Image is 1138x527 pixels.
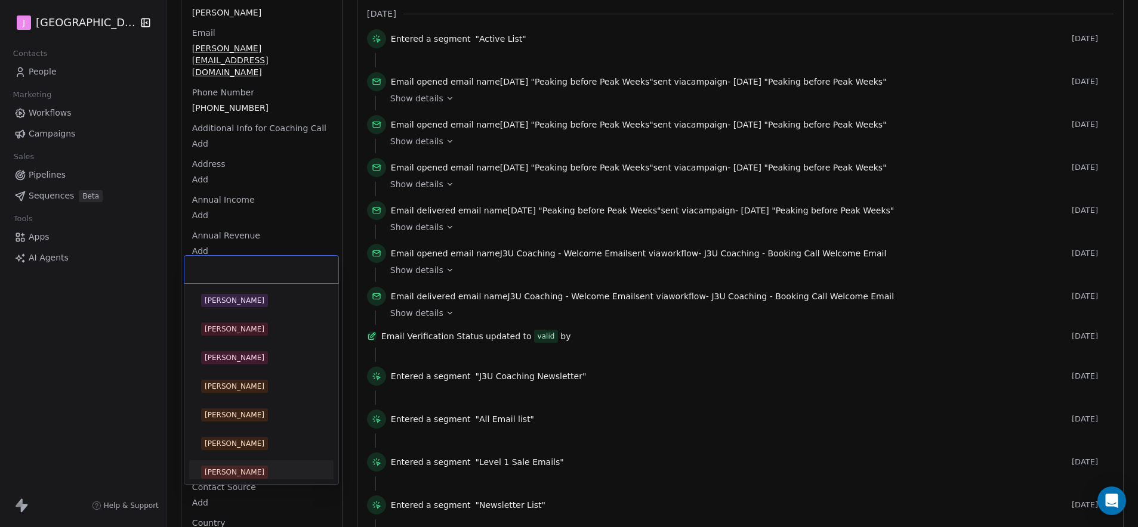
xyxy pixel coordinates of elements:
div: [PERSON_NAME] [205,438,264,449]
div: [PERSON_NAME] [205,295,264,306]
div: [PERSON_NAME] [205,324,264,334]
div: [PERSON_NAME] [205,467,264,478]
div: [PERSON_NAME] [205,381,264,392]
div: [PERSON_NAME] [205,410,264,420]
div: Suggestions [189,289,334,484]
div: [PERSON_NAME] [205,352,264,363]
